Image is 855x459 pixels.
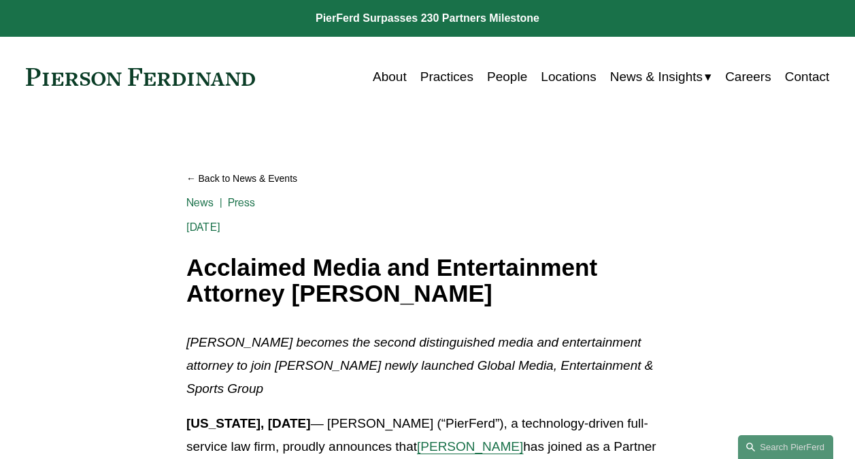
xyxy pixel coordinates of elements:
h1: Acclaimed Media and Entertainment Attorney [PERSON_NAME] [186,255,669,307]
a: News [186,196,214,209]
a: Press [228,196,256,209]
a: folder dropdown [610,64,711,90]
a: [PERSON_NAME] [417,439,523,454]
a: Locations [541,64,596,90]
strong: [US_STATE], [DATE] [186,416,311,430]
a: Contact [785,64,829,90]
a: Back to News & Events [186,167,669,190]
em: [PERSON_NAME] becomes the second distinguished media and entertainment attorney to join [PERSON_N... [186,335,657,396]
span: [DATE] [186,221,220,234]
a: People [487,64,527,90]
a: Search this site [738,435,833,459]
a: About [373,64,407,90]
span: News & Insights [610,65,703,89]
a: Practices [420,64,473,90]
a: Careers [725,64,771,90]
